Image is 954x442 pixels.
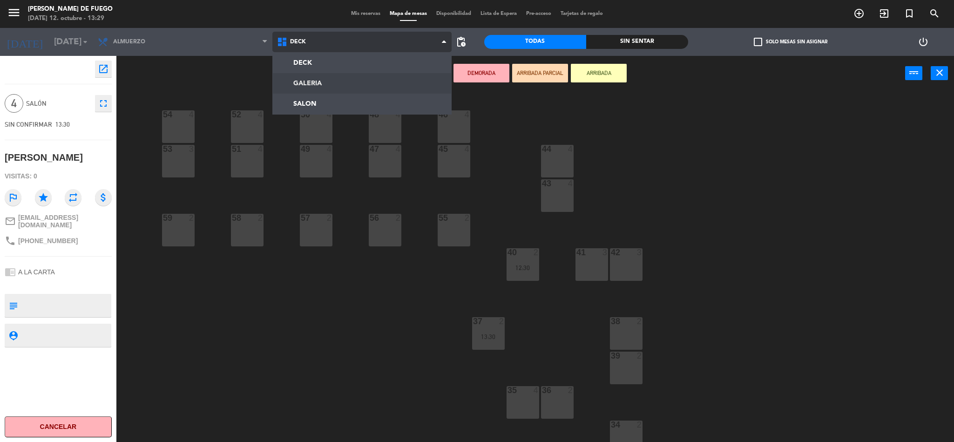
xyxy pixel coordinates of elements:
[439,214,439,222] div: 55
[5,416,112,437] button: Cancelar
[327,110,332,119] div: 4
[55,121,70,128] span: 13:30
[18,214,112,229] span: [EMAIL_ADDRESS][DOMAIN_NAME]
[396,214,401,222] div: 2
[18,237,78,245] span: [PHONE_NUMBER]
[576,248,577,257] div: 41
[472,333,505,340] div: 13:30
[568,145,574,153] div: 4
[273,53,451,73] a: DECK
[7,6,21,20] i: menu
[432,11,476,16] span: Disponibilidad
[385,11,432,16] span: Mapa de mesas
[476,11,521,16] span: Lista de Espera
[512,64,568,82] button: ARRIBADA PARCIAL
[571,64,627,82] button: ARRIBADA
[113,39,145,45] span: Almuerzo
[189,145,195,153] div: 3
[8,330,18,340] i: person_pin
[637,248,643,257] div: 3
[918,36,929,48] i: power_settings_new
[879,8,890,19] i: exit_to_app
[853,8,865,19] i: add_circle_outline
[455,36,467,48] span: pending_actions
[439,110,439,119] div: 46
[568,179,574,188] div: 4
[521,11,556,16] span: Pre-acceso
[80,36,91,48] i: arrow_drop_down
[929,8,940,19] i: search
[396,145,401,153] div: 4
[5,189,21,206] i: outlined_flag
[556,11,608,16] span: Tarjetas de regalo
[453,64,509,82] button: DEMORADA
[95,95,112,112] button: fullscreen
[465,110,470,119] div: 4
[5,216,16,227] i: mail_outline
[934,67,945,78] i: close
[28,14,113,23] div: [DATE] 12. octubre - 13:29
[8,300,18,311] i: subject
[35,189,52,206] i: star
[396,110,401,119] div: 4
[5,235,16,246] i: phone
[507,386,508,394] div: 35
[258,145,264,153] div: 4
[465,214,470,222] div: 2
[507,265,539,271] div: 12:30
[26,98,90,109] span: SALÓN
[98,98,109,109] i: fullscreen
[28,5,113,14] div: [PERSON_NAME] de Fuego
[754,38,827,46] label: Solo mesas sin asignar
[65,189,81,206] i: repeat
[586,35,688,49] div: Sin sentar
[905,66,922,80] button: power_input
[637,317,643,326] div: 2
[499,317,505,326] div: 2
[258,214,264,222] div: 2
[534,386,539,394] div: 4
[5,94,23,113] span: 4
[189,214,195,222] div: 2
[346,11,385,16] span: Mis reservas
[189,110,195,119] div: 4
[931,66,948,80] button: close
[5,214,112,229] a: mail_outline[EMAIL_ADDRESS][DOMAIN_NAME]
[258,110,264,119] div: 4
[5,150,83,165] div: [PERSON_NAME]
[465,145,470,153] div: 4
[908,67,920,78] i: power_input
[637,421,643,429] div: 2
[534,248,539,257] div: 2
[98,63,109,75] i: open_in_new
[754,38,762,46] span: check_box_outline_blank
[327,145,332,153] div: 4
[290,39,306,45] span: DECK
[95,61,112,77] button: open_in_new
[602,248,608,257] div: 3
[18,268,55,276] span: A LA CARTA
[439,145,439,153] div: 45
[7,6,21,23] button: menu
[5,168,112,184] div: Visitas: 0
[904,8,915,19] i: turned_in_not
[95,189,112,206] i: attach_money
